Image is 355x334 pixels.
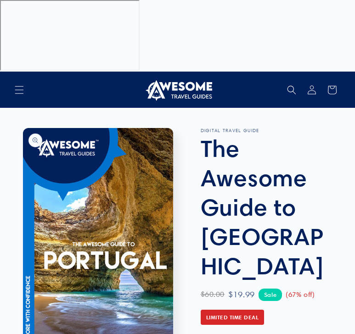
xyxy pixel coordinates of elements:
summary: Search [282,80,302,100]
summary: Menu [9,80,29,100]
span: Limited Time Deal [201,310,265,325]
span: $60.00 [201,288,225,301]
span: $19.99 [228,287,255,302]
img: Awesome Travel Guides [143,79,212,101]
span: (67% off) [286,289,315,301]
span: Sale [259,289,282,301]
a: Awesome Travel Guides [140,75,215,104]
h1: The Awesome Guide to [GEOGRAPHIC_DATA] [201,134,332,280]
p: DIGITAL TRAVEL GUIDE [201,128,332,134]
